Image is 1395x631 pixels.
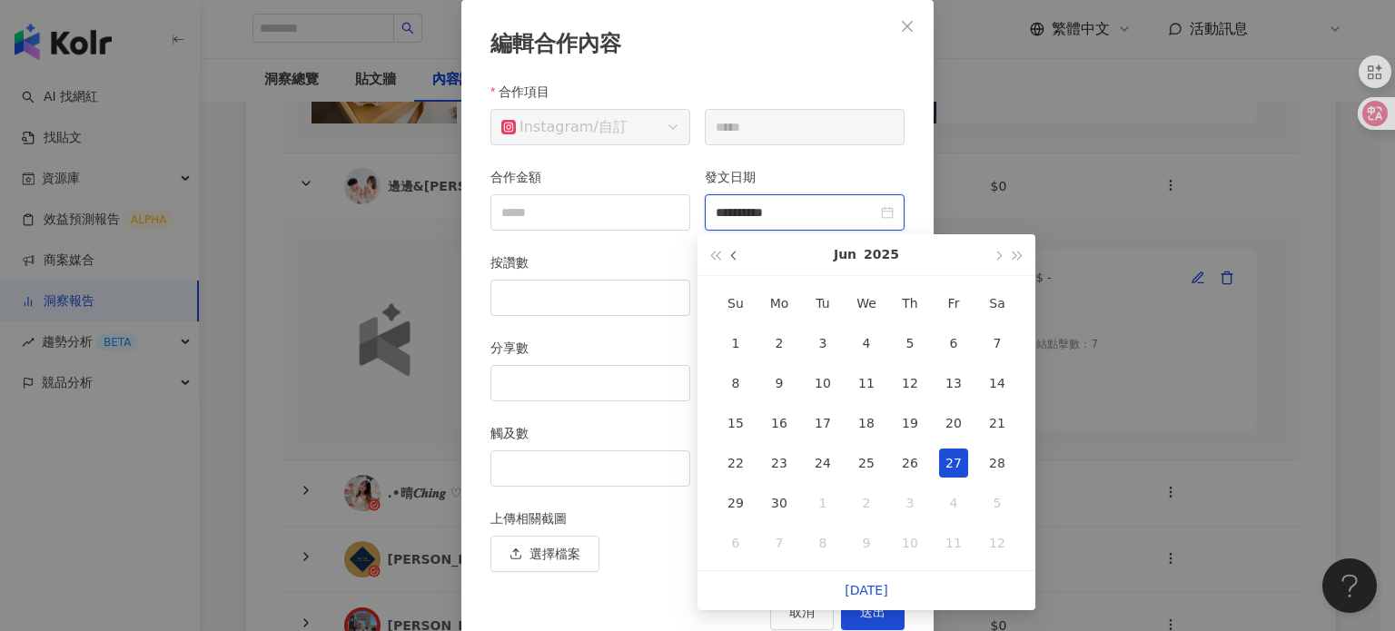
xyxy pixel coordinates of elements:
[983,369,1012,398] div: 14
[939,488,968,518] div: 4
[983,449,1012,478] div: 28
[757,403,801,443] td: 2025-06-16
[939,449,968,478] div: 27
[801,363,845,403] td: 2025-06-10
[801,443,845,483] td: 2025-06-24
[770,594,834,630] button: 取消
[888,523,932,563] td: 2025-07-10
[757,323,801,363] td: 2025-06-02
[490,423,542,443] label: 觸及數
[895,528,925,557] div: 10
[491,281,689,315] input: 按讚數
[490,82,563,102] label: 合作項目
[852,528,881,557] div: 9
[888,363,932,403] td: 2025-06-12
[860,605,885,619] span: 送出
[765,528,794,557] div: 7
[895,369,925,398] div: 12
[801,523,845,563] td: 2025-07-08
[801,483,845,523] td: 2025-07-01
[983,488,1012,518] div: 5
[895,329,925,358] div: 5
[501,110,593,144] div: Instagram
[975,283,1019,323] th: Sa
[932,443,975,483] td: 2025-06-27
[932,483,975,523] td: 2025-07-04
[721,369,750,398] div: 8
[895,488,925,518] div: 3
[939,528,968,557] div: 11
[888,483,932,523] td: 2025-07-03
[983,528,1012,557] div: 12
[852,409,881,438] div: 18
[529,547,580,561] span: 選擇檔案
[975,443,1019,483] td: 2025-06-28
[808,369,837,398] div: 10
[757,483,801,523] td: 2025-06-30
[705,167,769,187] label: 發文日期
[490,29,905,60] div: 編輯合作內容
[895,449,925,478] div: 26
[845,403,888,443] td: 2025-06-18
[721,488,750,518] div: 29
[939,369,968,398] div: 13
[491,366,689,400] input: 分享數
[845,583,887,597] a: [DATE]
[801,403,845,443] td: 2025-06-17
[888,323,932,363] td: 2025-06-05
[864,234,899,275] button: 2025
[932,283,975,323] th: Fr
[765,449,794,478] div: 23
[852,449,881,478] div: 25
[714,283,757,323] th: Su
[975,523,1019,563] td: 2025-07-12
[808,528,837,557] div: 8
[490,252,542,272] label: 按讚數
[757,283,801,323] th: Mo
[983,409,1012,438] div: 21
[845,483,888,523] td: 2025-07-02
[721,449,750,478] div: 22
[714,323,757,363] td: 2025-06-01
[975,363,1019,403] td: 2025-06-14
[757,443,801,483] td: 2025-06-23
[765,369,794,398] div: 9
[932,363,975,403] td: 2025-06-13
[716,202,877,222] input: 發文日期
[714,523,757,563] td: 2025-07-06
[895,409,925,438] div: 19
[834,234,856,275] button: Jun
[939,409,968,438] div: 20
[932,323,975,363] td: 2025-06-06
[765,329,794,358] div: 2
[757,363,801,403] td: 2025-06-09
[808,488,837,518] div: 1
[808,449,837,478] div: 24
[490,536,599,572] button: 選擇檔案
[721,329,750,358] div: 1
[845,363,888,403] td: 2025-06-11
[983,329,1012,358] div: 7
[808,329,837,358] div: 3
[852,329,881,358] div: 4
[599,118,628,135] span: 自訂
[900,19,915,34] span: close
[888,443,932,483] td: 2025-06-26
[714,403,757,443] td: 2025-06-15
[491,195,689,230] input: 合作金額
[808,409,837,438] div: 17
[721,409,750,438] div: 15
[932,523,975,563] td: 2025-07-11
[801,283,845,323] th: Tu
[789,605,815,619] span: 取消
[889,8,925,44] button: Close
[490,167,555,187] label: 合作金額
[852,369,881,398] div: 11
[501,110,679,144] span: /
[845,323,888,363] td: 2025-06-04
[852,488,881,518] div: 2
[932,403,975,443] td: 2025-06-20
[888,403,932,443] td: 2025-06-19
[714,443,757,483] td: 2025-06-22
[490,508,580,528] label: 上傳相關截圖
